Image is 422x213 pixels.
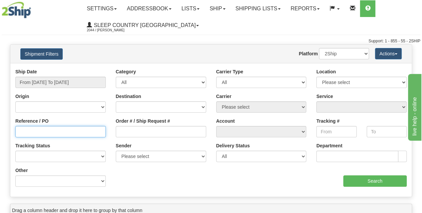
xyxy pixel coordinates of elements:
[407,72,421,140] iframe: chat widget
[367,126,407,137] input: To
[116,68,136,75] label: Category
[216,142,250,149] label: Delivery Status
[15,68,37,75] label: Ship Date
[2,38,420,44] div: Support: 1 - 855 - 55 - 2SHIP
[87,27,137,34] span: 2044 / [PERSON_NAME]
[2,2,31,18] img: logo2044.jpg
[82,0,122,17] a: Settings
[316,68,336,75] label: Location
[343,175,407,187] input: Search
[299,50,318,57] label: Platform
[316,118,339,124] label: Tracking #
[216,68,243,75] label: Carrier Type
[216,93,232,100] label: Carrier
[231,0,286,17] a: Shipping lists
[316,142,342,149] label: Department
[15,167,28,174] label: Other
[5,4,62,12] div: live help - online
[116,118,170,124] label: Order # / Ship Request #
[15,93,29,100] label: Origin
[116,93,141,100] label: Destination
[20,48,63,60] button: Shipment Filters
[216,118,235,124] label: Account
[15,142,50,149] label: Tracking Status
[15,118,49,124] label: Reference / PO
[116,142,131,149] label: Sender
[286,0,325,17] a: Reports
[92,22,195,28] span: Sleep Country [GEOGRAPHIC_DATA]
[204,0,230,17] a: Ship
[316,126,356,137] input: From
[375,48,402,59] button: Actions
[316,93,333,100] label: Service
[122,0,176,17] a: Addressbook
[176,0,204,17] a: Lists
[82,17,204,34] a: Sleep Country [GEOGRAPHIC_DATA] 2044 / [PERSON_NAME]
